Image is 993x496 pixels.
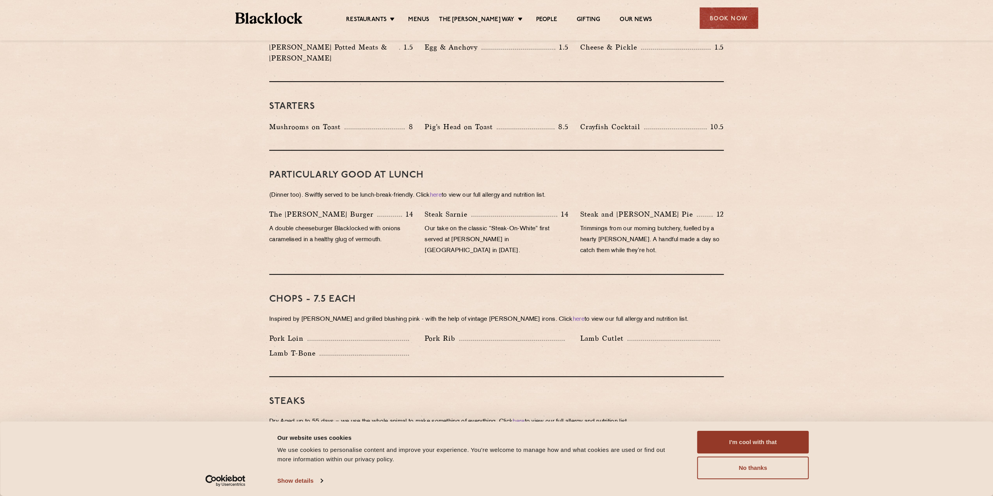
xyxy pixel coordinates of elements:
[577,16,600,25] a: Gifting
[700,7,758,29] div: Book Now
[580,333,627,344] p: Lamb Cutlet
[408,16,429,25] a: Menus
[554,122,568,132] p: 8.5
[269,101,724,112] h3: Starters
[269,209,377,220] p: The [PERSON_NAME] Burger
[277,433,680,442] div: Our website uses cookies
[269,416,724,427] p: Dry Aged up to 55 days − we use the whole animal to make something of everything. Click to view o...
[277,445,680,464] div: We use cookies to personalise content and improve your experience. You're welcome to manage how a...
[269,170,724,180] h3: PARTICULARLY GOOD AT LUNCH
[580,42,641,53] p: Cheese & Pickle
[269,190,724,201] p: (Dinner too). Swiftly served to be lunch-break-friendly. Click to view our full allergy and nutri...
[269,224,413,245] p: A double cheeseburger Blacklocked with onions caramelised in a healthy glug of vermouth.
[405,122,413,132] p: 8
[536,16,557,25] a: People
[712,209,724,219] p: 12
[269,294,724,304] h3: Chops - 7.5 each
[269,396,724,407] h3: Steaks
[425,121,497,132] p: Pig's Head on Toast
[707,122,724,132] p: 10.5
[269,348,320,359] p: Lamb T-Bone
[697,431,809,453] button: I'm cool with that
[425,333,459,344] p: Pork Rib
[277,475,323,487] a: Show details
[580,121,644,132] p: Crayfish Cocktail
[425,42,481,53] p: Egg & Anchovy
[346,16,387,25] a: Restaurants
[425,209,471,220] p: Steak Sarnie
[402,209,413,219] p: 14
[513,419,524,425] a: here
[557,209,568,219] p: 14
[580,224,724,256] p: Trimmings from our morning butchery, fuelled by a hearty [PERSON_NAME]. A handful made a day so c...
[573,316,584,322] a: here
[580,209,697,220] p: Steak and [PERSON_NAME] Pie
[439,16,514,25] a: The [PERSON_NAME] Way
[425,224,568,256] p: Our take on the classic “Steak-On-White” first served at [PERSON_NAME] in [GEOGRAPHIC_DATA] in [D...
[235,12,303,24] img: BL_Textured_Logo-footer-cropped.svg
[711,42,724,52] p: 1.5
[430,192,442,198] a: here
[555,42,568,52] p: 1.5
[400,42,413,52] p: 1.5
[620,16,652,25] a: Our News
[269,333,307,344] p: Pork Loin
[697,457,809,479] button: No thanks
[269,121,345,132] p: Mushrooms on Toast
[269,42,399,64] p: [PERSON_NAME] Potted Meats & [PERSON_NAME]
[191,475,259,487] a: Usercentrics Cookiebot - opens in a new window
[269,314,724,325] p: Inspired by [PERSON_NAME] and grilled blushing pink - with the help of vintage [PERSON_NAME] iron...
